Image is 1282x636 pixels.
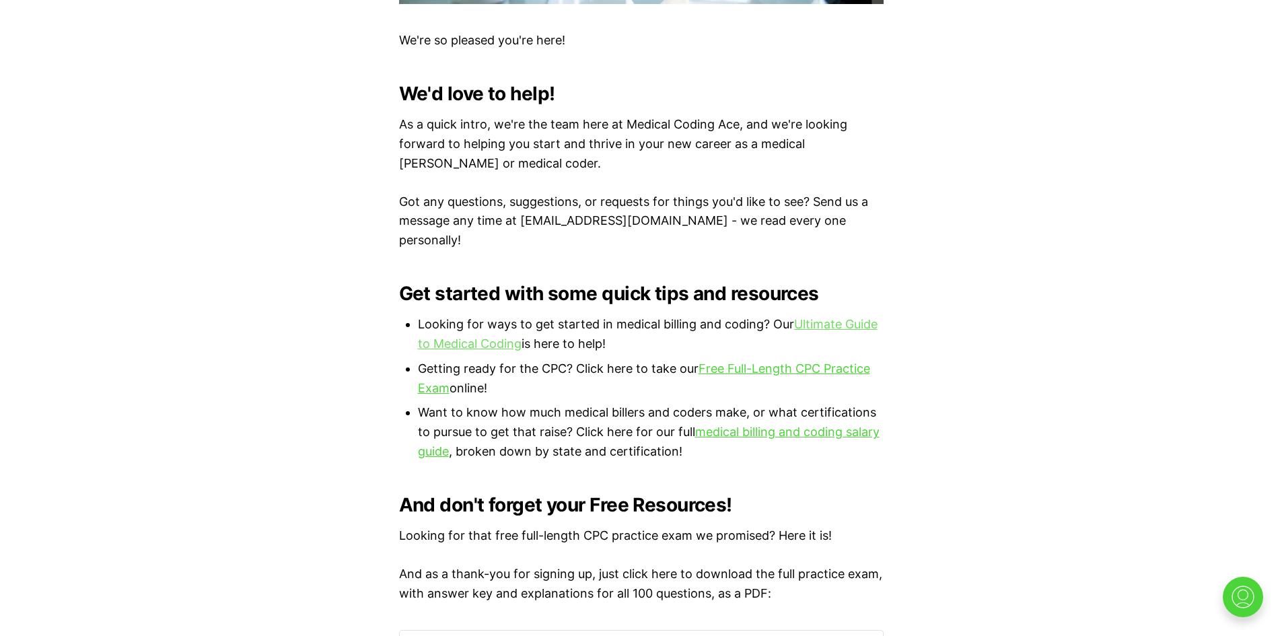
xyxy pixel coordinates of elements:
p: We're so pleased you're here! [399,31,884,50]
p: Looking for that free full-length CPC practice exam we promised? Here it is! [399,526,884,546]
li: Want to know how much medical billers and coders make, or what certifications to pursue to get th... [418,403,884,461]
h2: And don't forget your Free Resources! [399,494,884,516]
p: As a quick intro, we're the team here at Medical Coding Ace, and we're looking forward to helping... [399,115,884,173]
h2: We'd love to help! [399,83,884,104]
p: Got any questions, suggestions, or requests for things you'd like to see? Send us a message any t... [399,192,884,250]
p: And as a thank-you for signing up, just click here to download the full practice exam, with answe... [399,565,884,604]
a: medical billing and coding salary guide [418,425,880,458]
li: Getting ready for the CPC? Click here to take our online! [418,359,884,398]
a: Ultimate Guide to Medical Coding [418,317,878,351]
li: Looking for ways to get started in medical billing and coding? Our is here to help! [418,315,884,354]
iframe: portal-trigger [1211,570,1282,636]
a: Free Full-Length CPC Practice Exam [418,361,870,395]
h2: Get started with some quick tips and resources [399,283,884,304]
